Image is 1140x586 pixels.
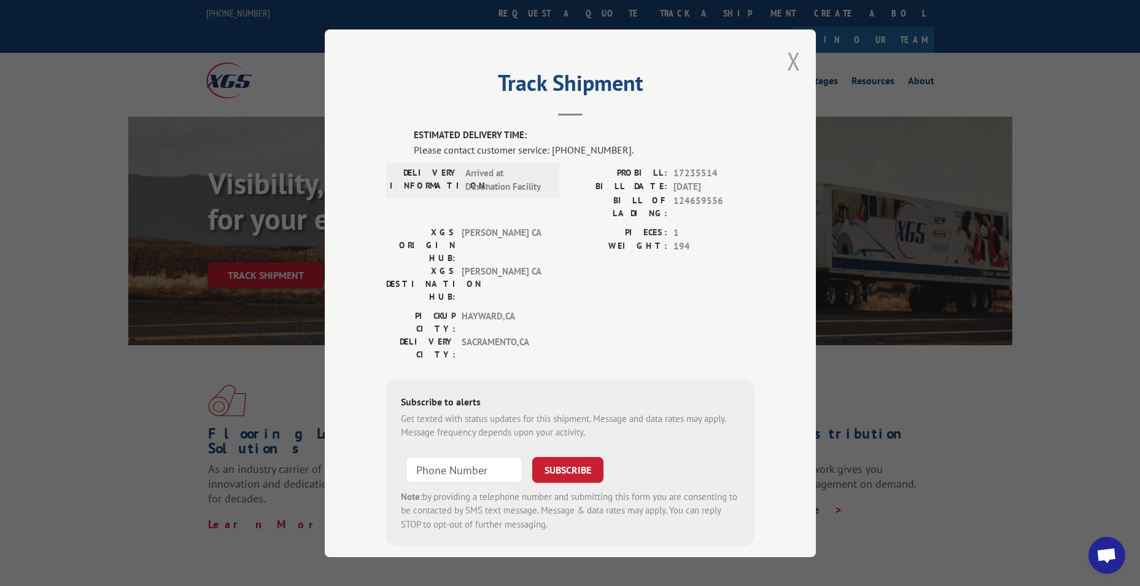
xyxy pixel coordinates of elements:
[673,166,754,180] span: 17235514
[570,180,667,194] label: BILL DATE:
[462,225,545,264] span: [PERSON_NAME] CA
[401,412,740,439] div: Get texted with status updates for this shipment. Message and data rates may apply. Message frequ...
[406,456,522,482] input: Phone Number
[673,225,754,240] span: 1
[673,193,754,219] span: 124659556
[570,193,667,219] label: BILL OF LADING:
[462,335,545,361] span: SACRAMENTO , CA
[401,394,740,412] div: Subscribe to alerts
[401,490,422,502] strong: Note:
[570,166,667,180] label: PROBILL:
[787,45,801,77] button: Close modal
[401,490,740,531] div: by providing a telephone number and submitting this form you are consenting to be contacted by SM...
[462,309,545,335] span: HAYWARD , CA
[386,74,754,98] h2: Track Shipment
[1088,537,1125,574] div: Open chat
[386,264,456,303] label: XGS DESTINATION HUB:
[386,225,456,264] label: XGS ORIGIN HUB:
[414,128,754,143] label: ESTIMATED DELIVERY TIME:
[570,225,667,240] label: PIECES:
[386,309,456,335] label: PICKUP CITY:
[532,456,603,482] button: SUBSCRIBE
[465,166,548,193] span: Arrived at Destination Facility
[414,142,754,157] div: Please contact customer service: [PHONE_NUMBER].
[673,180,754,194] span: [DATE]
[390,166,459,193] label: DELIVERY INFORMATION:
[570,240,667,254] label: WEIGHT:
[673,240,754,254] span: 194
[462,264,545,303] span: [PERSON_NAME] CA
[386,335,456,361] label: DELIVERY CITY:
